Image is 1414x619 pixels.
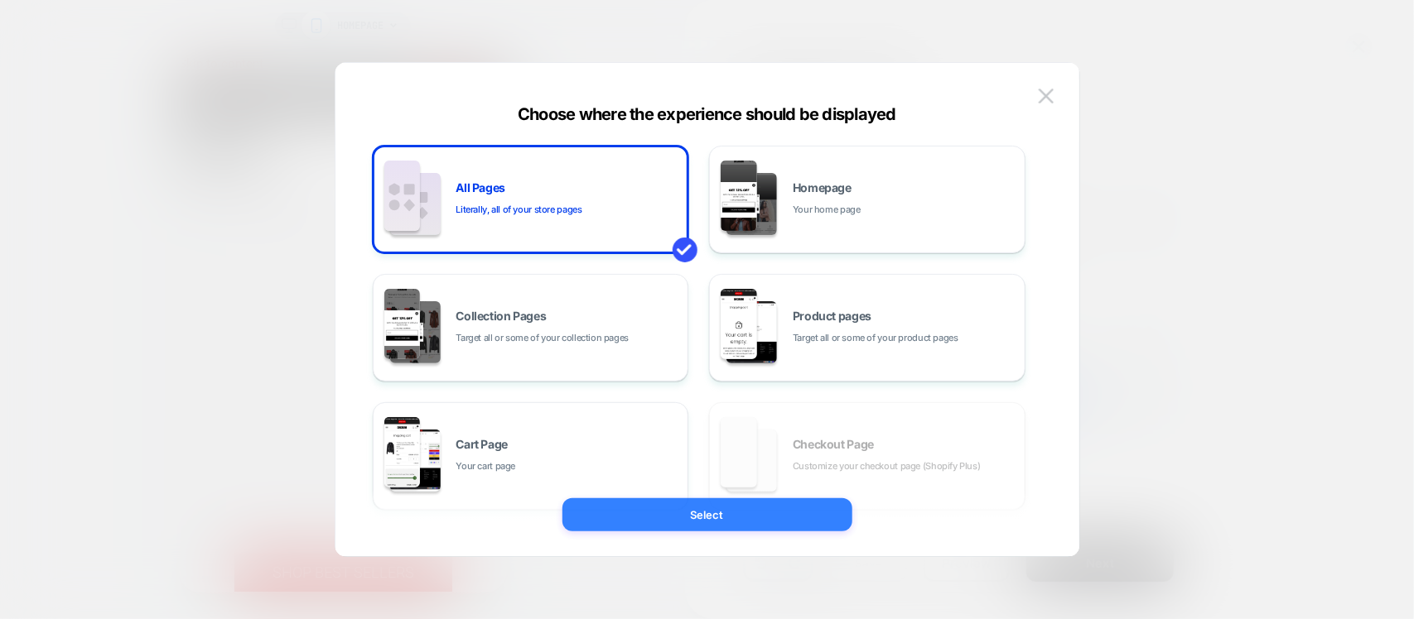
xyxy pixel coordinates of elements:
[85,128,128,143] span: $239.00
[1039,89,1054,103] img: close
[32,128,39,143] span: 0
[793,182,852,194] span: Homepage
[77,128,82,143] span: /
[17,129,39,144] a: 0
[49,129,128,144] a: 1 / $239.00
[562,498,852,531] button: Select
[335,104,1079,124] div: Choose where the experience should be displayed
[793,310,871,322] span: Product pages
[24,32,59,53] span: [DATE]
[793,330,958,346] span: Target all or some of your product pages
[243,31,299,55] a: Shop now
[55,500,273,539] a: SHOP BEST SELLERS
[67,128,74,143] span: 1
[793,202,861,218] span: Your home page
